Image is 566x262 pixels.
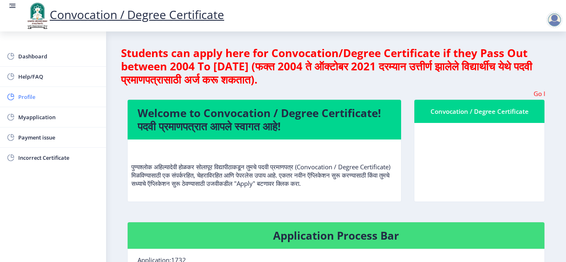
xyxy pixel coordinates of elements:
[127,89,545,98] marquee: Go In My Application Tab and check the status of Errata
[18,132,99,142] span: Payment issue
[424,106,535,116] div: Convocation / Degree Certificate
[18,51,99,61] span: Dashboard
[138,229,535,242] h4: Application Process Bar
[25,2,50,30] img: logo
[121,46,551,86] h4: Students can apply here for Convocation/Degree Certificate if they Pass Out between 2004 To [DATE...
[18,92,99,102] span: Profile
[25,7,224,22] a: Convocation / Degree Certificate
[138,106,391,133] h4: Welcome to Convocation / Degree Certificate! पदवी प्रमाणपत्रात आपले स्वागत आहे!
[18,153,99,163] span: Incorrect Certificate
[131,146,397,187] p: पुण्यश्लोक अहिल्यादेवी होळकर सोलापूर विद्यापीठाकडून तुमचे पदवी प्रमाणपत्र (Convocation / Degree C...
[18,72,99,82] span: Help/FAQ
[18,112,99,122] span: Myapplication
